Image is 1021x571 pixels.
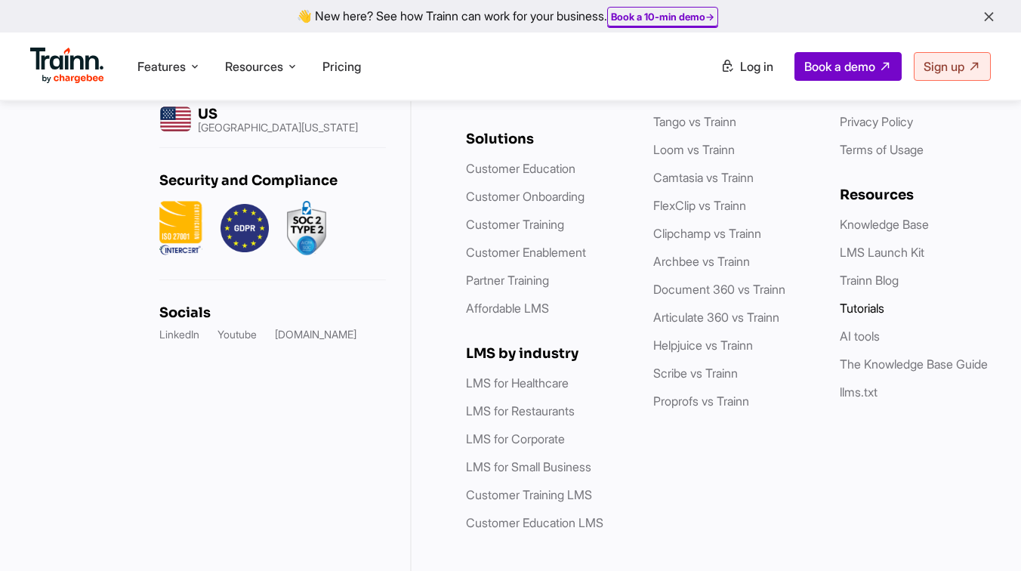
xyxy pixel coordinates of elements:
[840,217,929,232] a: Knowledge Base
[653,226,761,241] a: Clipchamp vs Trainn
[466,459,591,474] a: LMS for Small Business
[466,431,565,446] a: LMS for Corporate
[287,201,326,255] img: soc2
[840,273,899,288] a: Trainn Blog
[30,48,104,84] img: Trainn Logo
[466,403,575,418] a: LMS for Restaurants
[611,11,705,23] b: Book a 10-min demo
[840,356,988,372] a: The Knowledge Base Guide
[466,301,549,316] a: Affordable LMS
[653,142,735,157] a: Loom vs Trainn
[466,273,549,288] a: Partner Training
[466,345,623,362] h6: LMS by industry
[740,59,773,74] span: Log in
[466,515,603,530] a: Customer Education LMS
[653,254,750,269] a: Archbee vs Trainn
[466,375,569,390] a: LMS for Healthcare
[466,245,586,260] a: Customer Enablement
[217,327,257,342] a: Youtube
[840,329,880,344] a: AI tools
[611,11,714,23] a: Book a 10-min demo→
[466,189,585,204] a: Customer Onboarding
[653,366,738,381] a: Scribe vs Trainn
[653,310,779,325] a: Articulate 360 vs Trainn
[653,394,749,409] a: Proprofs vs Trainn
[225,58,283,75] span: Resources
[159,103,192,135] img: us headquarters
[466,217,564,232] a: Customer Training
[840,245,924,260] a: LMS Launch Kit
[914,52,991,81] a: Sign up
[653,338,753,353] a: Helpjuice vs Trainn
[466,131,623,147] h6: Solutions
[159,201,202,255] img: ISO
[840,142,924,157] a: Terms of Usage
[198,122,358,133] p: [GEOGRAPHIC_DATA][US_STATE]
[9,9,1012,23] div: 👋 New here? See how Trainn can work for your business.
[804,59,875,74] span: Book a demo
[275,327,356,342] a: [DOMAIN_NAME]
[945,498,1021,571] iframe: Chat Widget
[653,198,746,213] a: FlexClip vs Trainn
[794,52,902,81] a: Book a demo
[137,58,186,75] span: Features
[840,301,884,316] a: Tutorials
[221,201,269,255] img: GDPR.png
[653,170,754,185] a: Camtasia vs Trainn
[322,59,361,74] a: Pricing
[198,106,358,122] h6: US
[924,59,964,74] span: Sign up
[840,114,913,129] a: Privacy Policy
[466,161,575,176] a: Customer Education
[653,114,736,129] a: Tango vs Trainn
[840,384,878,400] a: llms.txt
[159,172,386,189] h6: Security and Compliance
[466,487,592,502] a: Customer Training LMS
[711,53,782,80] a: Log in
[159,327,199,342] a: LinkedIn
[159,304,386,321] h6: Socials
[840,187,997,203] h6: Resources
[653,282,785,297] a: Document 360 vs Trainn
